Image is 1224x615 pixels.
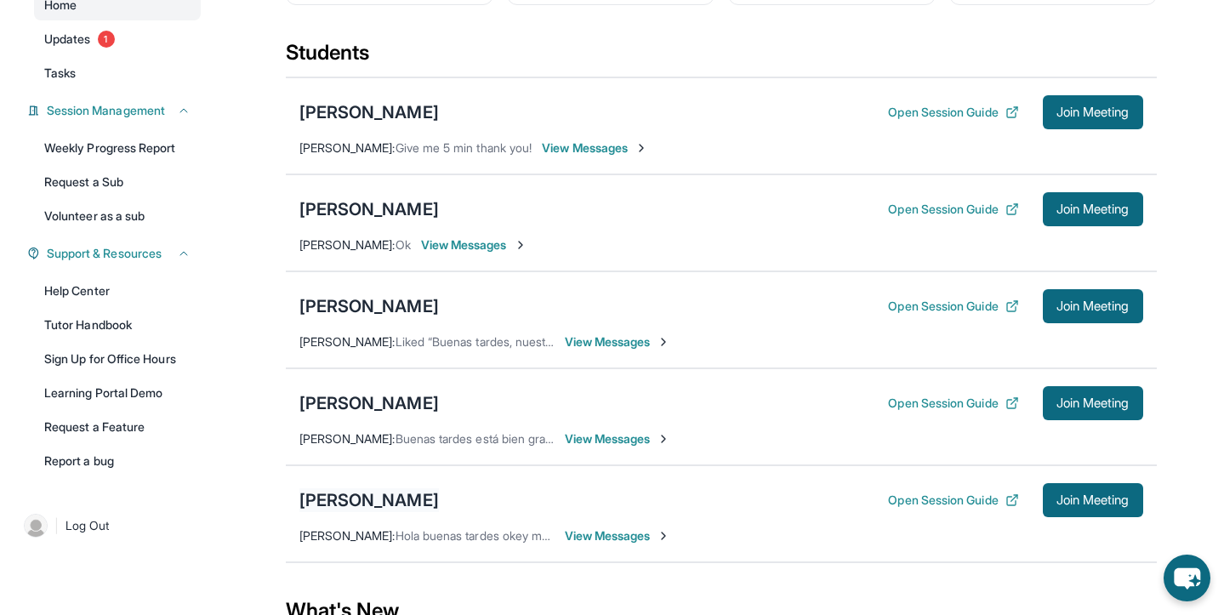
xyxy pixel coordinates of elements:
[299,237,396,252] span: [PERSON_NAME] :
[34,201,201,231] a: Volunteer as a sub
[34,446,201,476] a: Report a bug
[34,133,201,163] a: Weekly Progress Report
[888,395,1018,412] button: Open Session Guide
[40,102,191,119] button: Session Management
[47,245,162,262] span: Support & Resources
[396,431,566,446] span: Buenas tardes está bien gracias
[1043,386,1143,420] button: Join Meeting
[1056,495,1130,505] span: Join Meeting
[40,245,191,262] button: Support & Resources
[396,140,532,155] span: Give me 5 min thank you!
[1043,483,1143,517] button: Join Meeting
[299,334,396,349] span: [PERSON_NAME] :
[888,201,1018,218] button: Open Session Guide
[299,140,396,155] span: [PERSON_NAME] :
[34,378,201,408] a: Learning Portal Demo
[888,104,1018,121] button: Open Session Guide
[47,102,165,119] span: Session Management
[34,58,201,88] a: Tasks
[657,529,670,543] img: Chevron-Right
[17,507,201,544] a: |Log Out
[657,335,670,349] img: Chevron-Right
[34,344,201,374] a: Sign Up for Office Hours
[34,24,201,54] a: Updates1
[286,39,1157,77] div: Students
[396,237,411,252] span: Ok
[34,310,201,340] a: Tutor Handbook
[657,432,670,446] img: Chevron-Right
[299,431,396,446] span: [PERSON_NAME] :
[1056,398,1130,408] span: Join Meeting
[34,167,201,197] a: Request a Sub
[34,276,201,306] a: Help Center
[299,197,439,221] div: [PERSON_NAME]
[565,430,671,447] span: View Messages
[54,515,59,536] span: |
[888,298,1018,315] button: Open Session Guide
[44,31,91,48] span: Updates
[1043,95,1143,129] button: Join Meeting
[514,238,527,252] img: Chevron-Right
[44,65,76,82] span: Tasks
[421,236,527,253] span: View Messages
[1164,555,1210,601] button: chat-button
[888,492,1018,509] button: Open Session Guide
[65,517,110,534] span: Log Out
[299,391,439,415] div: [PERSON_NAME]
[98,31,115,48] span: 1
[396,334,824,349] span: Liked “Buenas tardes, nuestra reunión comenzará en 1 hora, nos vemos pronto”
[1056,107,1130,117] span: Join Meeting
[1043,192,1143,226] button: Join Meeting
[565,333,671,350] span: View Messages
[299,294,439,318] div: [PERSON_NAME]
[1056,204,1130,214] span: Join Meeting
[24,514,48,538] img: user-img
[299,100,439,124] div: [PERSON_NAME]
[635,141,648,155] img: Chevron-Right
[299,528,396,543] span: [PERSON_NAME] :
[565,527,671,544] span: View Messages
[1043,289,1143,323] button: Join Meeting
[542,140,648,157] span: View Messages
[1056,301,1130,311] span: Join Meeting
[299,488,439,512] div: [PERSON_NAME]
[396,528,616,543] span: Hola buenas tardes okey muchas grasias
[34,412,201,442] a: Request a Feature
